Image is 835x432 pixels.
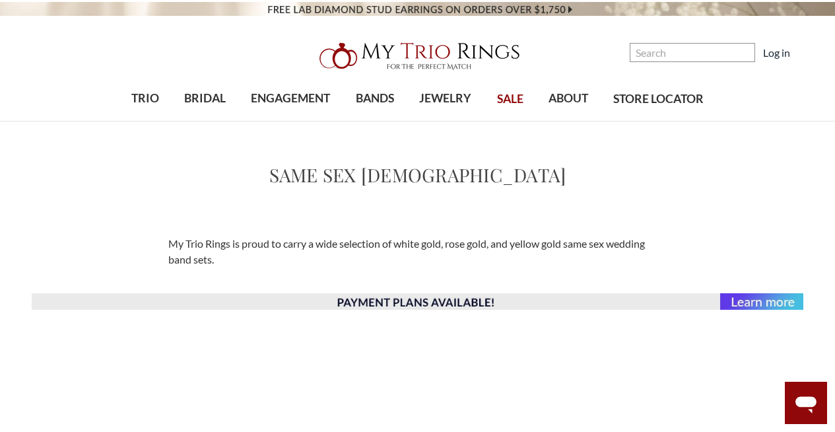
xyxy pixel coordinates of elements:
[562,120,575,122] button: submenu toggle
[601,78,716,121] a: STORE LOCATOR
[160,236,675,268] div: My Trio Rings is proud to carry a wide selection of white gold, rose gold, and yellow gold same s...
[763,45,790,61] a: Log in
[269,161,566,189] h1: Same Sex [DEMOGRAPHIC_DATA]
[536,77,601,120] a: ABOUT
[484,78,535,121] a: SALE
[407,77,484,120] a: JEWELRY
[251,90,330,107] span: ENGAGEMENT
[613,90,704,108] span: STORE LOCATOR
[139,120,152,122] button: submenu toggle
[184,90,226,107] span: BRIDAL
[199,120,212,122] button: submenu toggle
[131,90,159,107] span: TRIO
[172,77,238,120] a: BRIDAL
[439,120,452,122] button: submenu toggle
[356,90,394,107] span: BANDS
[419,90,471,107] span: JEWELRY
[343,77,407,120] a: BANDS
[284,120,297,122] button: submenu toggle
[238,77,343,120] a: ENGAGEMENT
[119,77,172,120] a: TRIO
[798,47,811,60] svg: cart.cart_preview
[242,35,593,77] a: My Trio Rings
[549,90,588,107] span: ABOUT
[798,45,819,61] a: Cart with 0 items
[630,43,755,62] input: Search
[368,120,382,122] button: submenu toggle
[497,90,523,108] span: SALE
[312,35,523,77] img: My Trio Rings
